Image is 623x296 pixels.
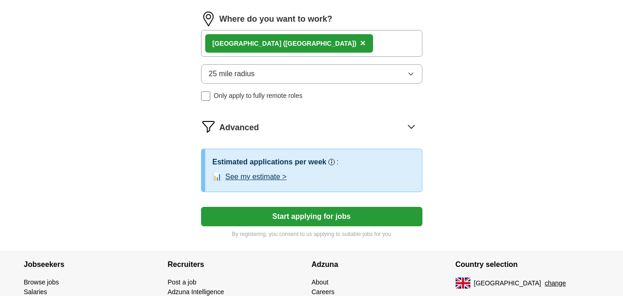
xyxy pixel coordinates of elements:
button: See my estimate > [225,171,287,182]
a: Salaries [24,288,47,296]
a: Careers [312,288,335,296]
a: Browse jobs [24,278,59,286]
span: ([GEOGRAPHIC_DATA]) [283,40,356,47]
span: × [360,38,366,48]
button: 25 mile radius [201,64,422,84]
button: Start applying for jobs [201,207,422,226]
span: [GEOGRAPHIC_DATA] [474,278,541,288]
h4: Country selection [456,252,599,278]
input: Only apply to fully remote roles [201,91,210,101]
a: Adzuna Intelligence [168,288,224,296]
span: 📊 [213,171,222,182]
p: By registering, you consent to us applying to suitable jobs for you [201,230,422,238]
img: UK flag [456,278,470,289]
span: Advanced [220,121,259,134]
span: 25 mile radius [209,68,255,79]
label: Where do you want to work? [220,13,332,25]
h3: Estimated applications per week [213,157,326,168]
span: Only apply to fully remote roles [214,91,303,101]
button: change [545,278,566,288]
a: Post a job [168,278,196,286]
img: filter [201,119,216,134]
h3: : [337,157,338,168]
strong: [GEOGRAPHIC_DATA] [213,40,282,47]
button: × [360,36,366,50]
img: location.png [201,12,216,26]
a: About [312,278,329,286]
